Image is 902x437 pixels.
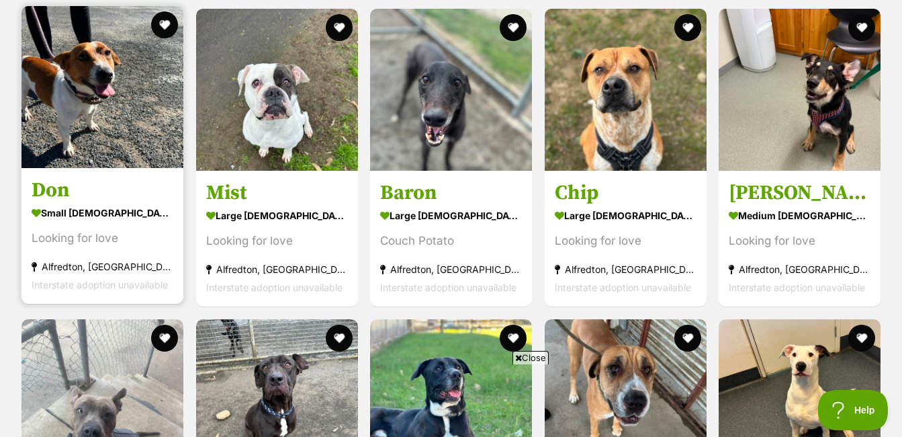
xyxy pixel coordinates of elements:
img: Baron [370,9,532,171]
div: large [DEMOGRAPHIC_DATA] Dog [206,206,348,225]
button: favourite [500,325,527,352]
span: Interstate adoption unavailable [555,282,691,293]
h3: Don [32,177,173,203]
span: Close [512,351,549,364]
span: Interstate adoption unavailable [206,282,343,293]
div: Couch Potato [380,232,522,250]
div: large [DEMOGRAPHIC_DATA] Dog [555,206,696,225]
h3: Baron [380,180,522,206]
img: Freddy [719,9,881,171]
h3: Chip [555,180,696,206]
button: favourite [325,14,352,41]
a: Baron large [DEMOGRAPHIC_DATA] Dog Couch Potato Alfredton, [GEOGRAPHIC_DATA] Interstate adoption ... [370,170,532,307]
div: small [DEMOGRAPHIC_DATA] Dog [32,203,173,223]
div: Looking for love [32,229,173,247]
div: Looking for love [729,232,870,250]
div: Looking for love [206,232,348,250]
div: Alfredton, [GEOGRAPHIC_DATA] [380,260,522,278]
div: large [DEMOGRAPHIC_DATA] Dog [380,206,522,225]
img: Don [21,6,183,168]
a: Mist large [DEMOGRAPHIC_DATA] Dog Looking for love Alfredton, [GEOGRAPHIC_DATA] Interstate adopti... [196,170,358,307]
div: Alfredton, [GEOGRAPHIC_DATA] [32,257,173,276]
button: favourite [500,14,527,41]
h3: [PERSON_NAME] [729,180,870,206]
h3: Mist [206,180,348,206]
button: favourite [674,14,701,41]
div: Alfredton, [GEOGRAPHIC_DATA] [729,260,870,278]
button: favourite [325,325,352,352]
button: favourite [674,325,701,352]
img: Mist [196,9,358,171]
a: Don small [DEMOGRAPHIC_DATA] Dog Looking for love Alfredton, [GEOGRAPHIC_DATA] Interstate adoptio... [21,167,183,304]
div: medium [DEMOGRAPHIC_DATA] Dog [729,206,870,225]
div: Alfredton, [GEOGRAPHIC_DATA] [206,260,348,278]
span: Interstate adoption unavailable [32,279,168,290]
button: favourite [151,11,178,38]
button: favourite [848,14,875,41]
img: Chip [545,9,707,171]
a: Chip large [DEMOGRAPHIC_DATA] Dog Looking for love Alfredton, [GEOGRAPHIC_DATA] Interstate adopti... [545,170,707,307]
button: favourite [848,325,875,352]
iframe: Help Scout Beacon - Open [818,390,889,430]
iframe: Advertisement [207,370,696,430]
button: favourite [151,325,178,352]
span: Interstate adoption unavailable [380,282,516,293]
span: Interstate adoption unavailable [729,282,865,293]
div: Alfredton, [GEOGRAPHIC_DATA] [555,260,696,278]
div: Looking for love [555,232,696,250]
a: [PERSON_NAME] medium [DEMOGRAPHIC_DATA] Dog Looking for love Alfredton, [GEOGRAPHIC_DATA] Interst... [719,170,881,307]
